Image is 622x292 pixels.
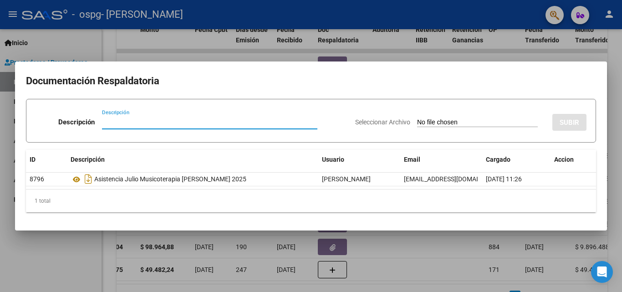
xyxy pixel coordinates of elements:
[591,261,613,283] div: Open Intercom Messenger
[82,172,94,186] i: Descargar documento
[552,114,586,131] button: SUBIR
[486,156,510,163] span: Cargado
[404,175,505,183] span: [EMAIL_ADDRESS][DOMAIN_NAME]
[26,190,596,212] div: 1 total
[404,156,420,163] span: Email
[486,175,522,183] span: [DATE] 11:26
[560,118,579,127] span: SUBIR
[26,72,596,90] h2: Documentación Respaldatoria
[318,150,400,169] datatable-header-cell: Usuario
[30,175,44,183] span: 8796
[58,117,95,128] p: Descripción
[322,175,371,183] span: [PERSON_NAME]
[482,150,551,169] datatable-header-cell: Cargado
[554,156,574,163] span: Accion
[400,150,482,169] datatable-header-cell: Email
[322,156,344,163] span: Usuario
[71,172,315,186] div: Asistencia Julio Musicoterapia [PERSON_NAME] 2025
[71,156,105,163] span: Descripción
[355,118,410,126] span: Seleccionar Archivo
[30,156,36,163] span: ID
[551,150,596,169] datatable-header-cell: Accion
[67,150,318,169] datatable-header-cell: Descripción
[26,150,67,169] datatable-header-cell: ID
